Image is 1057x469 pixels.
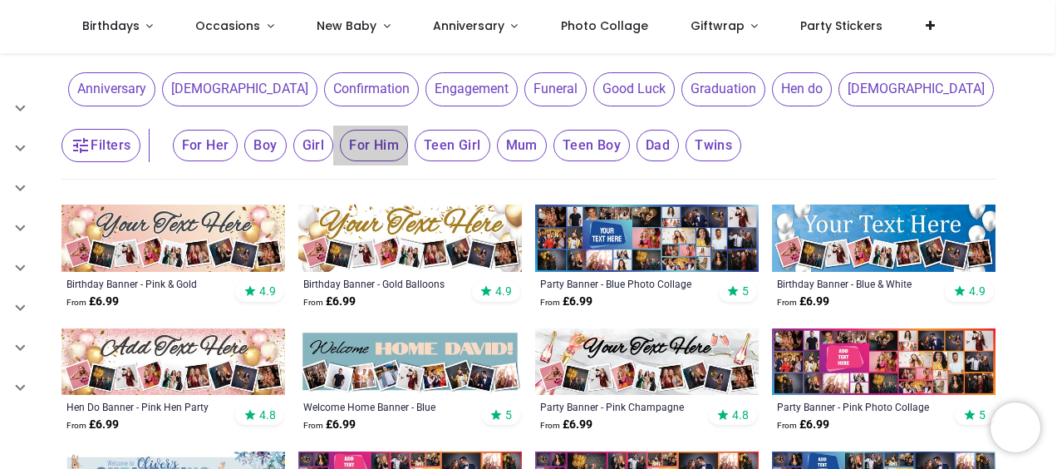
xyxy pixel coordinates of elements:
span: From [66,421,86,430]
span: From [540,421,560,430]
img: Personalised Welcome Home Banner - Blue - 9 Photo Upload [298,328,522,396]
span: Teen Boy [553,130,630,161]
button: Engagement [419,72,518,106]
span: From [303,298,323,307]
span: Graduation [681,72,765,106]
span: Funeral [524,72,587,106]
a: Birthday Banner - Gold Balloons [303,277,474,290]
span: 5 [505,407,512,422]
span: 4.8 [732,407,749,422]
span: Dad [637,130,679,161]
a: Welcome Home Banner - Blue [303,400,474,413]
span: 4.9 [259,284,276,299]
strong: £ 6.99 [66,417,119,433]
img: Personalised Party Banner - Blue Photo Collage - Custom Text & 30 Photo Upload [535,205,759,272]
span: Girl [293,130,334,161]
a: Birthday Banner - Pink & Gold Balloons [66,277,237,290]
strong: £ 6.99 [303,294,356,310]
span: Engagement [425,72,518,106]
span: From [777,421,797,430]
span: 4.9 [495,284,512,299]
span: Anniversary [68,72,155,106]
button: Hen do [765,72,832,106]
strong: £ 6.99 [540,294,592,310]
span: 4.9 [969,284,986,299]
span: From [777,298,797,307]
a: Party Banner - Pink Photo Collage [777,400,947,413]
iframe: Brevo live chat [991,402,1040,452]
span: Birthdays [82,17,140,34]
span: Good Luck [593,72,675,106]
strong: £ 6.99 [303,417,356,433]
span: From [303,421,323,430]
span: 5 [979,407,986,422]
button: Graduation [675,72,765,106]
strong: £ 6.99 [540,417,592,433]
span: For Him [340,130,408,161]
strong: £ 6.99 [777,294,829,310]
span: [DEMOGRAPHIC_DATA] [838,72,994,106]
a: Party Banner - Blue Photo Collage [540,277,710,290]
span: Confirmation [324,72,419,106]
span: From [540,298,560,307]
span: From [66,298,86,307]
img: Personalised Hen Do Banner - Pink Hen Party - 9 Photo Upload [61,328,285,396]
button: Filters [61,129,140,162]
span: Teen Girl [415,130,490,161]
span: New Baby [317,17,376,34]
strong: £ 6.99 [777,417,829,433]
a: Birthday Banner - Blue & White [777,277,947,290]
img: Personalised Party Banner - Pink Champagne - 9 Photo Upload & Custom Text [535,328,759,396]
span: For Her [173,130,238,161]
span: Mum [497,130,547,161]
a: Hen Do Banner - Pink Hen Party [66,400,237,413]
strong: £ 6.99 [66,294,119,310]
img: Personalised Happy Birthday Banner - Blue & White - 9 Photo Upload [772,205,996,272]
span: Twins [686,130,741,161]
button: Good Luck [587,72,675,106]
span: Occasions [195,17,260,34]
button: [DEMOGRAPHIC_DATA] [155,72,317,106]
span: Giftwrap [691,17,745,34]
span: 5 [742,284,749,299]
img: Personalised Happy Birthday Banner - Gold Balloons - 9 Photo Upload [298,205,522,272]
span: Boy [244,130,286,161]
img: Personalised Happy Birthday Banner - Pink & Gold Balloons - 9 Photo Upload [61,205,285,272]
span: Photo Collage [561,17,648,34]
span: Party Stickers [800,17,882,34]
button: Funeral [518,72,587,106]
button: Anniversary [61,72,155,106]
a: Party Banner - Pink Champagne [540,400,710,413]
img: Personalised Party Banner - Pink Photo Collage - Add Text & 30 Photo Upload [772,328,996,396]
button: [DEMOGRAPHIC_DATA] [832,72,994,106]
span: Hen do [772,72,832,106]
span: [DEMOGRAPHIC_DATA] [162,72,317,106]
span: 4.8 [259,407,276,422]
button: Confirmation [317,72,419,106]
span: Anniversary [433,17,504,34]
